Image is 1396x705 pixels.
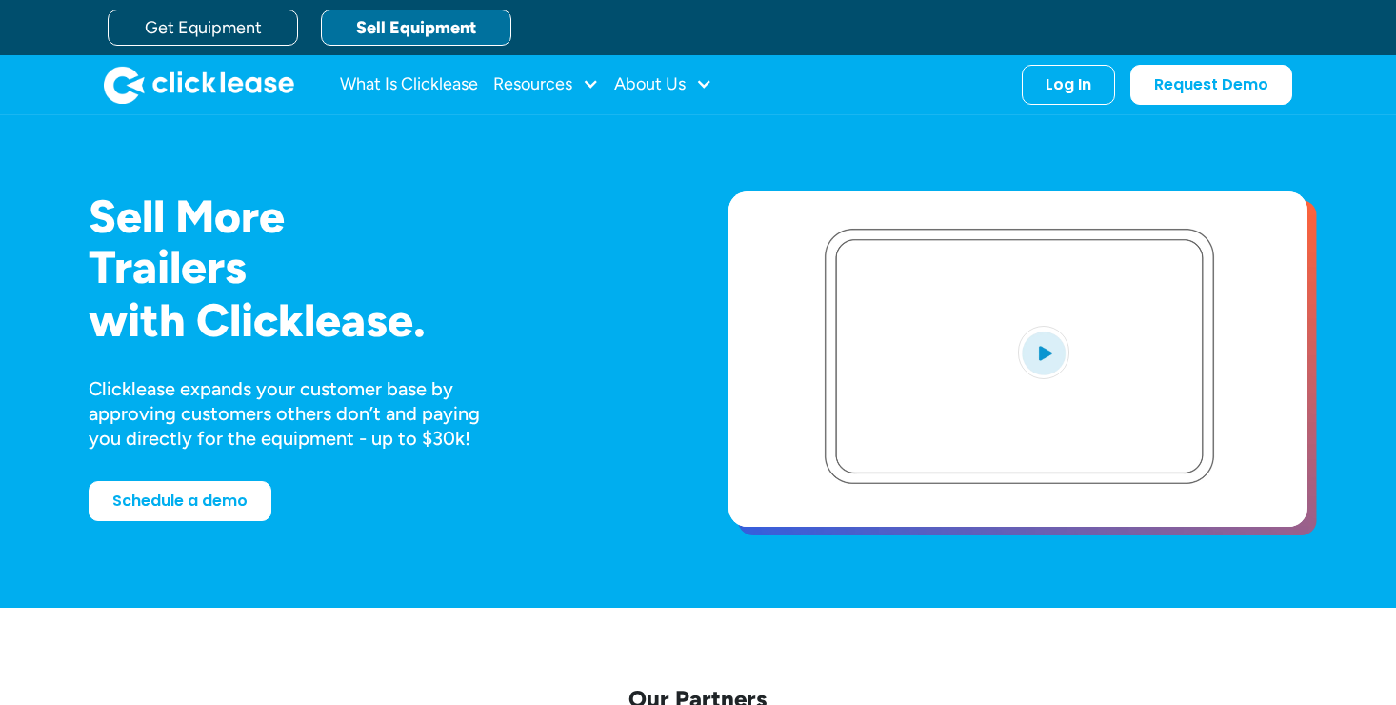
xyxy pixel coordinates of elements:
a: Request Demo [1130,65,1292,105]
img: Clicklease logo [104,66,294,104]
div: Log In [1046,75,1091,94]
div: Clicklease expands your customer base by approving customers others don’t and paying you directly... [89,376,515,451]
img: Blue play button logo on a light blue circular background [1018,326,1069,379]
a: What Is Clicklease [340,66,478,104]
h1: Trailers [89,242,668,292]
a: Sell Equipment [321,10,511,46]
a: Get Equipment [108,10,298,46]
a: Schedule a demo [89,481,271,521]
h1: Sell More [89,191,668,242]
h1: with Clicklease. [89,295,668,346]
